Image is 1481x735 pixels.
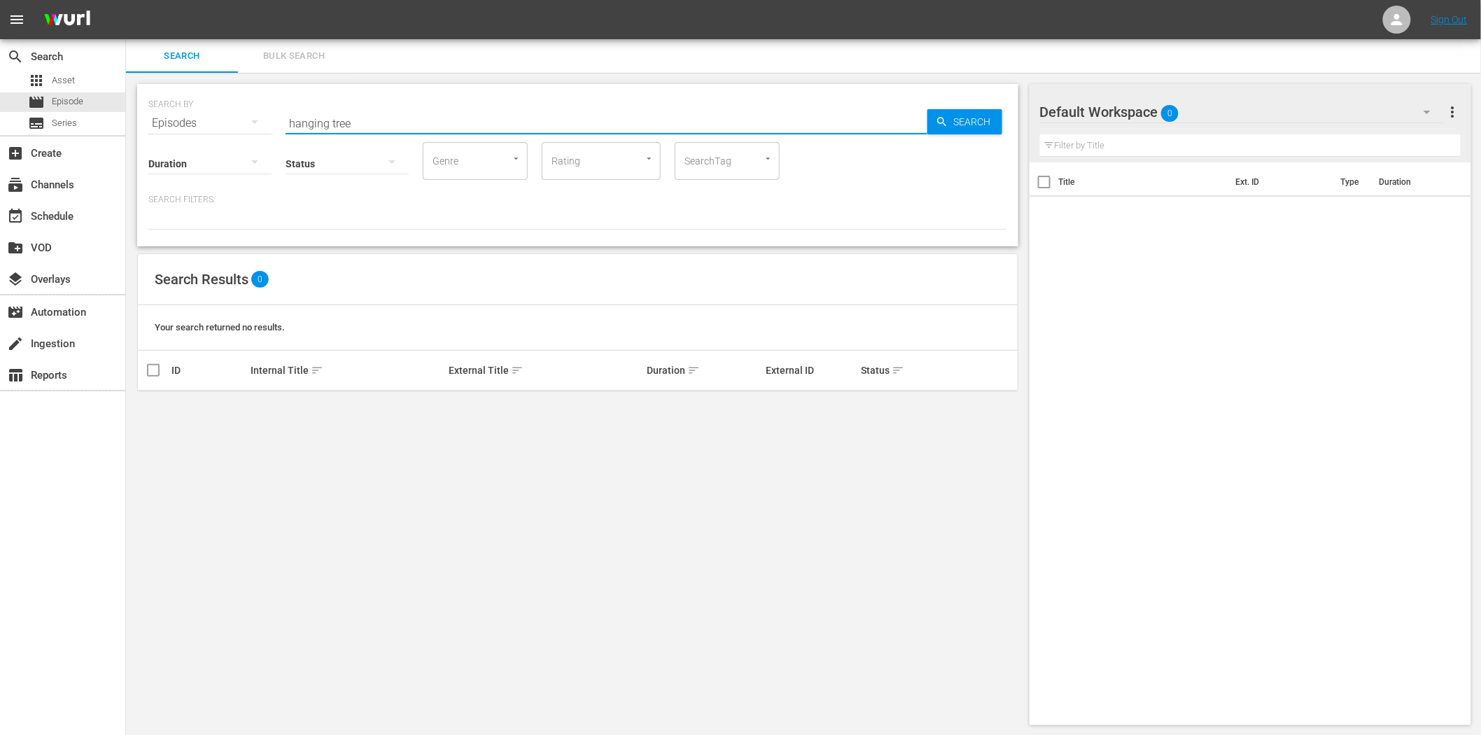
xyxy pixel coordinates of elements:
span: Create [7,145,24,162]
span: Search Results [155,271,248,288]
div: ID [171,365,246,376]
p: Search Filters: [148,194,1007,206]
div: Internal Title [251,362,444,379]
div: External Title [449,362,643,379]
button: Search [927,109,1002,134]
span: 0 [1161,99,1179,128]
span: Overlays [7,271,24,288]
button: Open [643,152,656,165]
span: sort [311,364,323,377]
th: Type [1332,162,1370,202]
button: Open [761,152,775,165]
div: External ID [766,365,857,376]
span: VOD [7,239,24,256]
th: Ext. ID [1227,162,1332,202]
span: 0 [251,271,269,288]
span: Ingestion [7,335,24,352]
span: menu [8,11,25,28]
th: Duration [1370,162,1454,202]
span: Channels [7,176,24,193]
a: Sign Out [1431,14,1468,25]
div: Default Workspace [1040,92,1445,132]
span: Asset [52,73,75,87]
span: Automation [7,304,24,321]
span: Reports [7,367,24,384]
th: Title [1059,162,1228,202]
span: Series [52,116,77,130]
span: Bulk Search [246,48,342,64]
span: sort [687,364,700,377]
span: Series [28,115,45,132]
div: Episodes [148,104,272,143]
div: Duration [647,362,761,379]
span: Schedule [7,208,24,225]
span: Episode [52,94,83,108]
span: Search [134,48,230,64]
button: Open [510,152,523,165]
span: Search [7,48,24,65]
span: sort [892,364,904,377]
button: more_vert [1444,95,1461,129]
span: sort [511,364,524,377]
span: Search [948,109,1002,134]
div: Status [861,362,936,379]
span: more_vert [1444,104,1461,120]
span: Episode [28,94,45,111]
img: ans4CAIJ8jUAAAAAAAAAAAAAAAAAAAAAAAAgQb4GAAAAAAAAAAAAAAAAAAAAAAAAJMjXAAAAAAAAAAAAAAAAAAAAAAAAgAT5G... [34,3,101,36]
span: Your search returned no results. [155,322,285,332]
span: Asset [28,72,45,89]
